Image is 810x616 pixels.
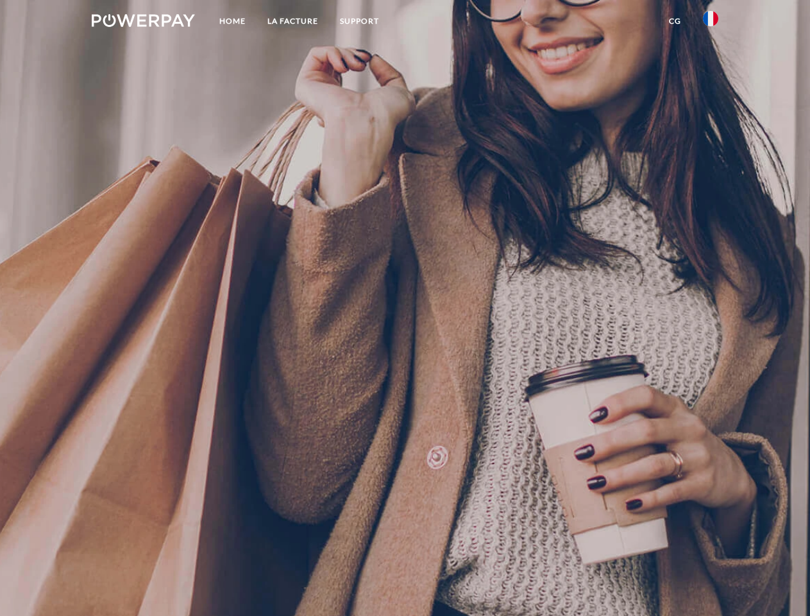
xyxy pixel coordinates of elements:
[703,11,718,26] img: fr
[329,10,390,33] a: Support
[257,10,329,33] a: LA FACTURE
[92,14,195,27] img: logo-powerpay-white.svg
[208,10,257,33] a: Home
[658,10,692,33] a: CG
